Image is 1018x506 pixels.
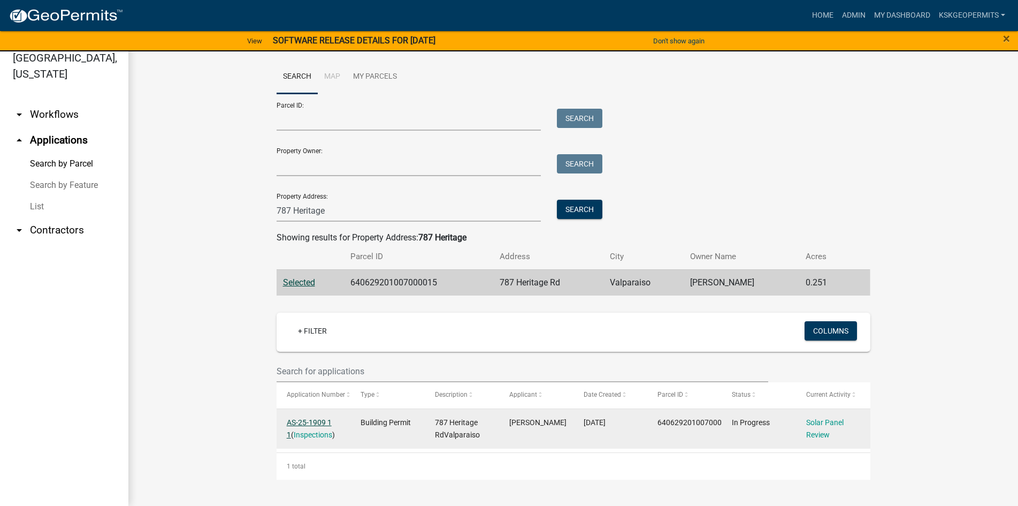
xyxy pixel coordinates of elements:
a: AS-25-1909 1 1 [287,418,332,439]
span: Description [435,391,468,398]
span: 640629201007000015 [657,418,734,427]
td: 787 Heritage Rd [493,269,603,296]
th: City [603,244,684,269]
span: Status [732,391,751,398]
td: 640629201007000015 [344,269,493,296]
a: Admin [838,5,870,26]
datatable-header-cell: Current Activity [796,382,870,408]
a: Home [808,5,838,26]
a: My Dashboard [870,5,935,26]
a: Selected [283,277,315,288]
a: Solar Panel Review [806,418,844,439]
span: Type [361,391,374,398]
th: Address [493,244,603,269]
button: Search [557,200,602,219]
div: 1 total [277,453,870,480]
datatable-header-cell: Application Number [277,382,351,408]
datatable-header-cell: Parcel ID [647,382,722,408]
button: Don't show again [649,32,709,50]
span: Application Number [287,391,345,398]
span: Parcel ID [657,391,683,398]
th: Owner Name [684,244,799,269]
span: 09/30/2025 [584,418,606,427]
datatable-header-cell: Description [425,382,499,408]
td: [PERSON_NAME] [684,269,799,296]
span: Alan Gershkovich [509,418,567,427]
a: View [243,32,266,50]
button: Close [1003,32,1010,45]
datatable-header-cell: Applicant [499,382,573,408]
a: Search [277,60,318,94]
a: Inspections [294,431,332,439]
th: Parcel ID [344,244,493,269]
button: Columns [805,321,857,341]
div: ( ) [287,417,340,441]
span: × [1003,31,1010,46]
span: 787 Heritage RdValparaiso [435,418,480,439]
datatable-header-cell: Type [350,382,425,408]
td: 0.251 [799,269,851,296]
datatable-header-cell: Date Created [573,382,648,408]
span: Current Activity [806,391,851,398]
button: Search [557,109,602,128]
span: Applicant [509,391,537,398]
i: arrow_drop_down [13,224,26,237]
span: Date Created [584,391,621,398]
strong: SOFTWARE RELEASE DETAILS FOR [DATE] [273,35,435,46]
span: In Progress [732,418,770,427]
strong: 787 Heritage [418,232,466,243]
div: Showing results for Property Address: [277,231,870,244]
a: My Parcels [347,60,403,94]
input: Search for applications [277,360,769,382]
datatable-header-cell: Status [722,382,796,408]
a: KSKgeopermits [935,5,1009,26]
span: Building Permit [361,418,411,427]
a: + Filter [289,321,335,341]
td: Valparaiso [603,269,684,296]
button: Search [557,154,602,173]
i: arrow_drop_up [13,134,26,147]
i: arrow_drop_down [13,108,26,121]
th: Acres [799,244,851,269]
